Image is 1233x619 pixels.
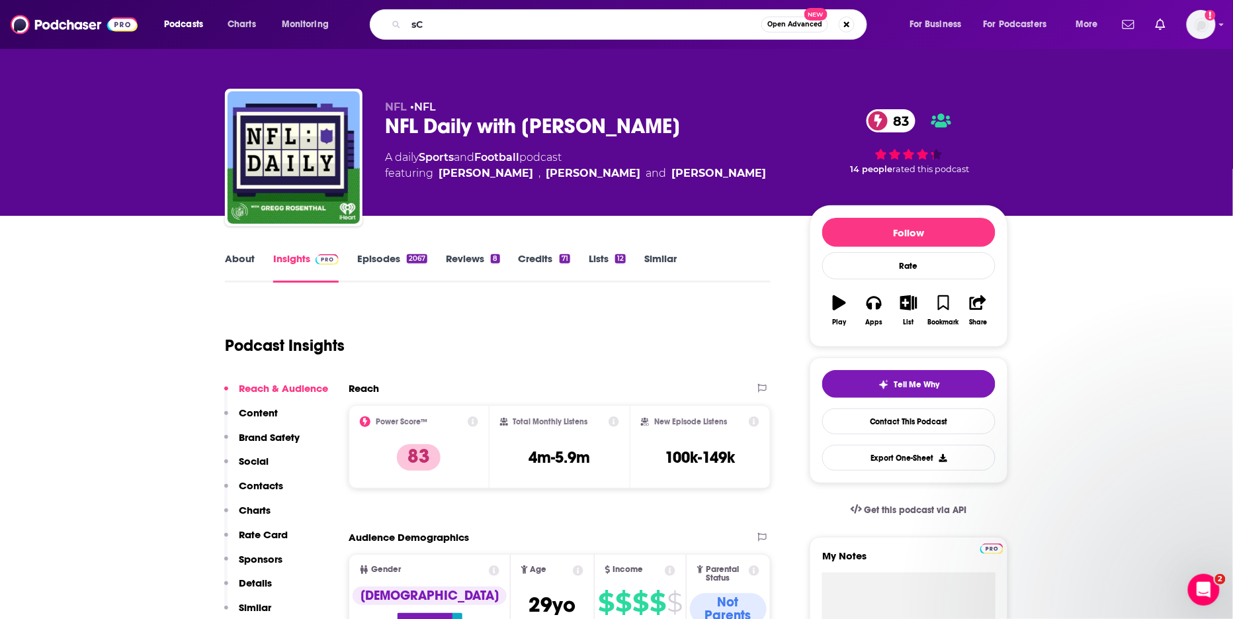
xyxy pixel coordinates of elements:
[239,455,269,467] p: Social
[407,254,427,263] div: 2067
[228,91,360,224] img: NFL Daily with Gregg Rosenthal
[975,14,1066,35] button: open menu
[225,252,255,283] a: About
[589,252,626,283] a: Lists12
[822,287,857,334] button: Play
[598,592,614,613] span: $
[224,455,269,479] button: Social
[767,21,822,28] span: Open Advanced
[1076,15,1098,34] span: More
[164,15,203,34] span: Podcasts
[529,448,590,467] h3: 4m-5.9m
[926,287,960,334] button: Bookmark
[474,151,519,164] a: Football
[224,479,283,504] button: Contacts
[667,592,682,613] span: $
[961,287,996,334] button: Share
[353,587,507,605] div: [DEMOGRAPHIC_DATA]
[822,252,996,279] div: Rate
[654,417,727,426] h2: New Episode Listens
[706,565,746,583] span: Parental Status
[880,109,915,132] span: 83
[900,14,978,35] button: open menu
[1150,13,1171,36] a: Show notifications dropdown
[1188,574,1220,606] iframe: Intercom live chat
[282,15,329,34] span: Monitoring
[531,565,547,574] span: Age
[239,382,328,395] p: Reach & Audience
[11,12,138,37] img: Podchaser - Follow, Share and Rate Podcasts
[822,218,996,247] button: Follow
[349,382,379,395] h2: Reach
[822,408,996,434] a: Contact This Podcast
[894,379,940,390] span: Tell Me Why
[1205,10,1216,21] svg: Add a profile image
[224,553,282,577] button: Sponsors
[904,318,914,326] div: List
[224,504,271,528] button: Charts
[239,431,300,444] p: Brand Safety
[665,448,736,467] h3: 100k-149k
[893,164,970,174] span: rated this podcast
[446,252,499,283] a: Reviews8
[866,318,883,326] div: Apps
[385,150,766,181] div: A daily podcast
[878,379,889,390] img: tell me why sparkle
[546,166,640,181] a: Jourdan Rodrigue
[804,8,828,21] span: New
[892,287,926,334] button: List
[968,491,1233,583] iframe: Intercom notifications message
[219,14,264,35] a: Charts
[316,254,339,265] img: Podchaser Pro
[615,592,631,613] span: $
[857,287,891,334] button: Apps
[1066,14,1115,35] button: open menu
[382,9,880,40] div: Search podcasts, credits, & more...
[910,15,962,34] span: For Business
[349,531,469,544] h2: Audience Demographics
[224,406,278,431] button: Content
[1187,10,1216,39] span: Logged in as rowan.sullivan
[239,528,288,541] p: Rate Card
[833,318,847,326] div: Play
[538,166,540,181] span: ,
[273,252,339,283] a: InsightsPodchaser Pro
[851,164,893,174] span: 14 people
[865,504,967,516] span: Get this podcast via API
[406,14,761,35] input: Search podcasts, credits, & more...
[513,417,588,426] h2: Total Monthly Listens
[228,15,256,34] span: Charts
[810,101,1008,183] div: 83 14 peoplerated this podcast
[615,254,626,263] div: 12
[224,382,328,406] button: Reach & Audience
[613,565,644,574] span: Income
[239,504,271,516] p: Charts
[969,318,987,326] div: Share
[239,553,282,565] p: Sponsors
[239,601,271,614] p: Similar
[644,252,677,283] a: Similar
[357,252,427,283] a: Episodes2067
[376,417,427,426] h2: Power Score™
[155,14,220,35] button: open menu
[1187,10,1216,39] img: User Profile
[224,528,288,553] button: Rate Card
[224,431,300,455] button: Brand Safety
[1117,13,1140,36] a: Show notifications dropdown
[822,445,996,471] button: Export One-Sheet
[822,370,996,398] button: tell me why sparkleTell Me Why
[1187,10,1216,39] button: Show profile menu
[519,252,570,283] a: Credits71
[646,166,666,181] span: and
[224,577,272,601] button: Details
[840,494,978,526] a: Get this podcast via API
[560,254,570,263] div: 71
[419,151,454,164] a: Sports
[867,109,915,132] a: 83
[529,592,576,618] span: 29 yo
[273,14,346,35] button: open menu
[984,15,1047,34] span: For Podcasters
[371,565,401,574] span: Gender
